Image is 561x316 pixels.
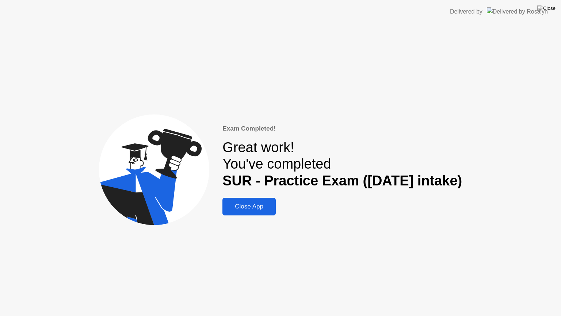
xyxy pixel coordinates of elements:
[222,139,462,189] div: Great work! You've completed
[225,203,274,210] div: Close App
[222,173,462,188] b: SUR - Practice Exam ([DATE] intake)
[450,7,482,16] div: Delivered by
[222,198,276,215] button: Close App
[537,5,556,11] img: Close
[487,7,548,16] img: Delivered by Rosalyn
[222,124,462,133] div: Exam Completed!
